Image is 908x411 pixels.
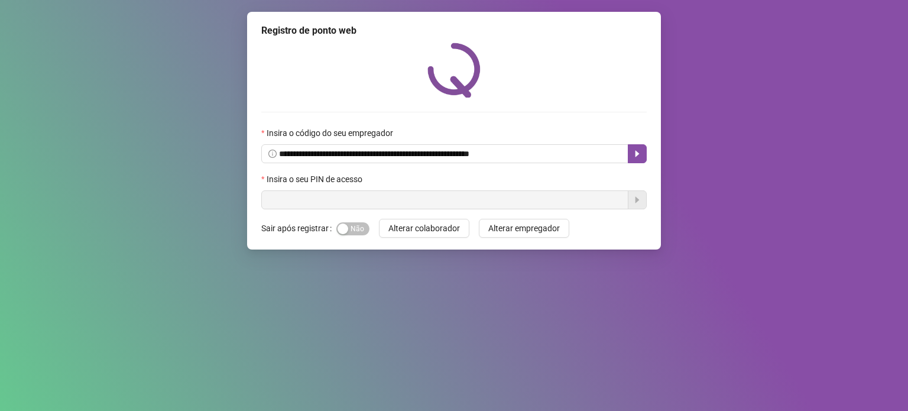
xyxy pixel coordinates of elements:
button: Alterar empregador [479,219,569,238]
div: Registro de ponto web [261,24,647,38]
span: caret-right [633,149,642,158]
label: Insira o seu PIN de acesso [261,173,370,186]
span: Alterar empregador [488,222,560,235]
label: Insira o código do seu empregador [261,127,401,140]
label: Sair após registrar [261,219,336,238]
img: QRPoint [427,43,481,98]
span: info-circle [268,150,277,158]
span: Alterar colaborador [388,222,460,235]
button: Alterar colaborador [379,219,469,238]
